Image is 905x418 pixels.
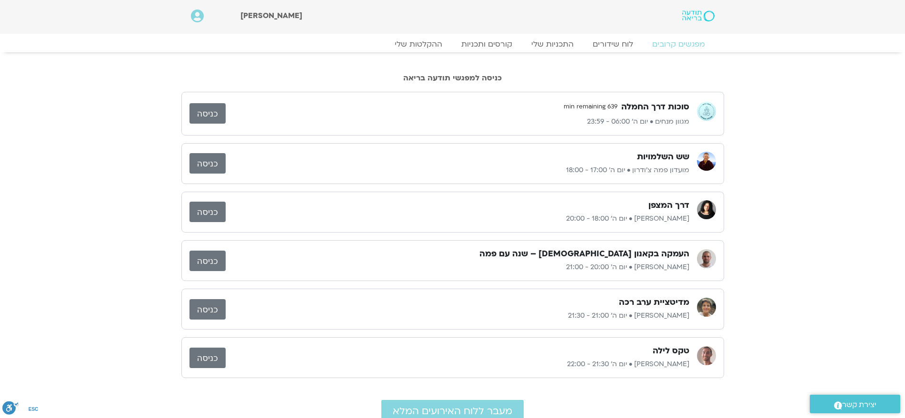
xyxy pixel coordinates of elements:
img: דקל קנטי [697,249,716,268]
a: כניסה [189,348,226,368]
p: [PERSON_NAME] • יום ה׳ 21:30 - 22:00 [226,359,689,370]
nav: Menu [191,39,715,49]
a: יצירת קשר [810,395,900,413]
span: 639 min remaining [560,100,621,114]
h3: סוכות דרך החמלה [621,101,689,113]
span: יצירת קשר [842,399,876,411]
p: מגוון מנחים • יום ה׳ 06:00 - 23:59 [226,116,689,127]
a: קורסים ותכניות [452,39,522,49]
a: כניסה [189,202,226,222]
a: לוח שידורים [583,39,643,49]
img: מגוון מנחים [697,102,716,121]
a: מפגשים קרובים [643,39,715,49]
p: [PERSON_NAME] • יום ה׳ 18:00 - 20:00 [226,213,689,224]
h3: מדיטציית ערב רכה [619,297,689,308]
p: [PERSON_NAME] • יום ה׳ 20:00 - 21:00 [226,262,689,273]
p: מועדון פמה צ'ודרון • יום ה׳ 17:00 - 18:00 [226,165,689,176]
img: מועדון פמה צ'ודרון [697,152,716,171]
h3: שש השלמויות [637,151,689,163]
img: גיורא מראני [697,346,716,365]
a: ההקלטות שלי [385,39,452,49]
h3: העמקה בקאנון [DEMOGRAPHIC_DATA] – שנה עם פמה [479,248,689,260]
span: [PERSON_NAME] [240,10,302,21]
span: מעבר ללוח האירועים המלא [393,406,512,417]
a: כניסה [189,251,226,271]
img: נעם גרייף [697,298,716,317]
a: התכניות שלי [522,39,583,49]
h3: טקס לילה [653,345,689,357]
h2: כניסה למפגשי תודעה בריאה [181,74,724,82]
a: כניסה [189,103,226,124]
a: כניסה [189,299,226,320]
p: [PERSON_NAME] • יום ה׳ 21:00 - 21:30 [226,310,689,321]
a: כניסה [189,153,226,174]
h3: דרך המצפן [648,200,689,211]
img: ארנינה קשתן [697,200,716,219]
